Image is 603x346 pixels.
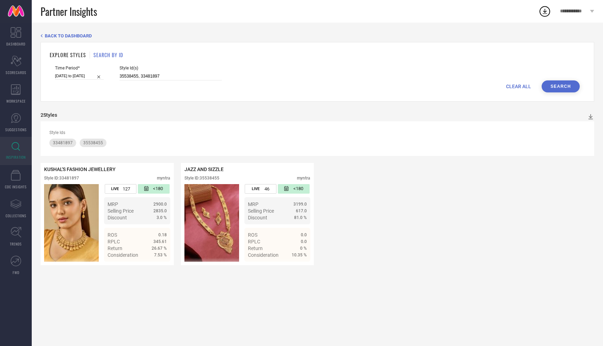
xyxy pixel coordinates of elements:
span: 0.0 [301,239,307,244]
span: Selling Price [108,208,134,214]
div: Click to view image [44,184,99,262]
span: Style Id(s) [120,66,222,71]
span: 345.61 [153,239,167,244]
span: Details [151,265,167,271]
span: TRENDS [10,241,22,247]
span: 617.0 [296,208,307,213]
div: myntra [157,176,170,181]
span: 7.53 % [154,253,167,257]
h1: EXPLORE STYLES [50,51,86,59]
span: Discount [108,215,127,220]
div: Click to view image [184,184,239,262]
span: CDC INSIGHTS [5,184,27,189]
span: 33481897 [53,140,73,145]
span: <180 [293,186,303,192]
span: KUSHAL'S FASHION JEWELLERY [44,166,116,172]
span: FWD [13,270,19,275]
span: Selling Price [248,208,274,214]
span: 10.35 % [292,253,307,257]
span: 3.0 % [157,215,167,220]
span: LIVE [111,187,119,191]
img: Style preview image [184,184,239,262]
span: ROS [248,232,257,238]
div: Back TO Dashboard [41,33,594,38]
div: Open download list [538,5,551,18]
span: 2835.0 [153,208,167,213]
span: BACK TO DASHBOARD [45,33,92,38]
span: Consideration [248,252,279,258]
span: CLEAR ALL [506,84,531,89]
a: Details [284,265,307,271]
span: Return [248,245,263,251]
div: Number of days since the style was first listed on the platform [138,184,170,194]
span: SUGGESTIONS [5,127,27,132]
span: Time Period* [55,66,104,71]
span: RPLC [248,239,260,244]
input: Select time period [55,72,104,80]
span: INSPIRATION [6,154,26,160]
span: 46 [264,186,269,192]
span: WORKSPACE [6,98,26,104]
span: RPLC [108,239,120,244]
img: Style preview image [44,184,99,262]
span: 2900.0 [153,202,167,207]
span: MRP [248,201,258,207]
div: Number of days since the style was first listed on the platform [278,184,310,194]
span: Discount [248,215,267,220]
span: 81.0 % [294,215,307,220]
span: 35538455 [83,140,103,145]
div: Style ID: 33481897 [44,176,79,181]
div: Style ID: 35538455 [184,176,219,181]
span: DASHBOARD [6,41,25,47]
span: Details [291,265,307,271]
div: Number of days the style has been live on the platform [105,184,136,194]
span: 0.18 [158,232,167,237]
span: MRP [108,201,118,207]
div: myntra [297,176,310,181]
div: Style Ids [49,130,585,135]
div: 2 Styles [41,112,57,118]
input: Enter comma separated style ids e.g. 12345, 67890 [120,72,222,80]
button: Search [542,80,580,92]
h1: SEARCH BY ID [93,51,123,59]
div: Number of days the style has been live on the platform [245,184,276,194]
span: 0.0 [301,232,307,237]
span: ROS [108,232,117,238]
span: SCORECARDS [6,70,26,75]
span: 26.67 % [152,246,167,251]
span: Partner Insights [41,4,97,19]
span: 127 [123,186,130,192]
span: <180 [153,186,163,192]
span: Consideration [108,252,138,258]
span: LIVE [252,187,260,191]
span: COLLECTIONS [6,213,26,218]
span: Return [108,245,122,251]
span: 3199.0 [293,202,307,207]
a: Details [144,265,167,271]
span: 0 % [300,246,307,251]
span: JAZZ AND SIZZLE [184,166,224,172]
